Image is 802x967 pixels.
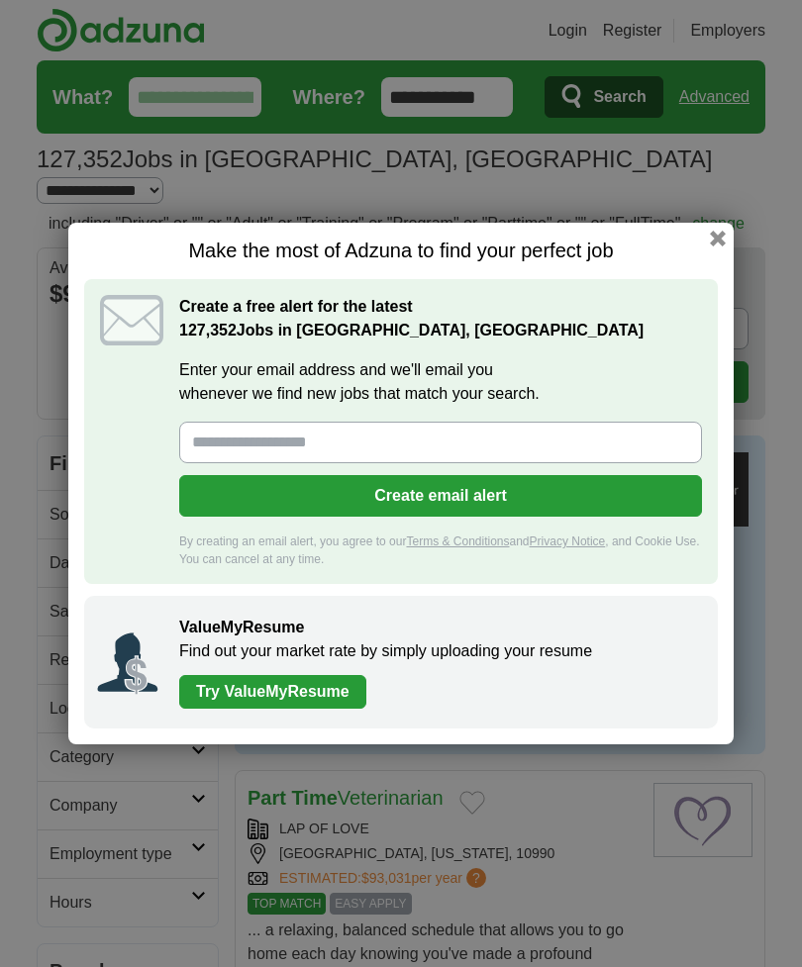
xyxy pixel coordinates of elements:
[179,295,702,342] h2: Create a free alert for the latest
[179,616,698,639] h2: ValueMyResume
[179,319,237,342] span: 127,352
[84,239,718,263] h1: Make the most of Adzuna to find your perfect job
[179,639,698,663] p: Find out your market rate by simply uploading your resume
[530,534,606,548] a: Privacy Notice
[179,675,366,709] a: Try ValueMyResume
[100,295,163,345] img: icon_email.svg
[179,532,702,568] div: By creating an email alert, you agree to our and , and Cookie Use. You can cancel at any time.
[179,322,644,338] strong: Jobs in [GEOGRAPHIC_DATA], [GEOGRAPHIC_DATA]
[179,475,702,517] button: Create email alert
[179,358,702,406] label: Enter your email address and we'll email you whenever we find new jobs that match your search.
[406,534,509,548] a: Terms & Conditions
